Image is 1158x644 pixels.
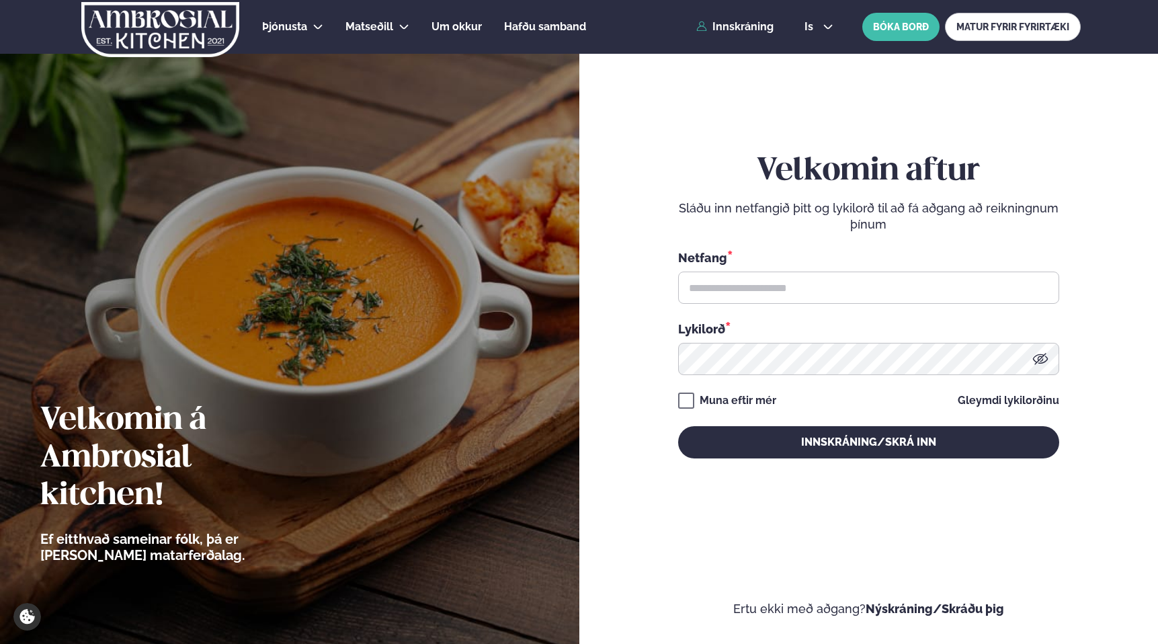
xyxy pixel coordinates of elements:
h2: Velkomin aftur [678,153,1059,190]
a: Innskráning [696,21,774,33]
span: Um okkur [431,20,482,33]
span: is [804,22,817,32]
a: Nýskráning/Skráðu þig [866,602,1004,616]
span: Hafðu samband [504,20,586,33]
a: MATUR FYRIR FYRIRTÆKI [945,13,1081,41]
button: is [794,22,844,32]
span: Matseðill [345,20,393,33]
a: Hafðu samband [504,19,586,35]
button: BÓKA BORÐ [862,13,940,41]
a: Um okkur [431,19,482,35]
span: Þjónusta [262,20,307,33]
h2: Velkomin á Ambrosial kitchen! [40,402,319,515]
p: Ertu ekki með aðgang? [620,601,1118,617]
p: Ef eitthvað sameinar fólk, þá er [PERSON_NAME] matarferðalag. [40,531,319,563]
p: Sláðu inn netfangið þitt og lykilorð til að fá aðgang að reikningnum þínum [678,200,1059,233]
button: Innskráning/Skrá inn [678,426,1059,458]
a: Þjónusta [262,19,307,35]
div: Lykilorð [678,320,1059,337]
a: Matseðill [345,19,393,35]
div: Netfang [678,249,1059,266]
a: Gleymdi lykilorðinu [958,395,1059,406]
img: logo [80,2,241,57]
a: Cookie settings [13,603,41,631]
